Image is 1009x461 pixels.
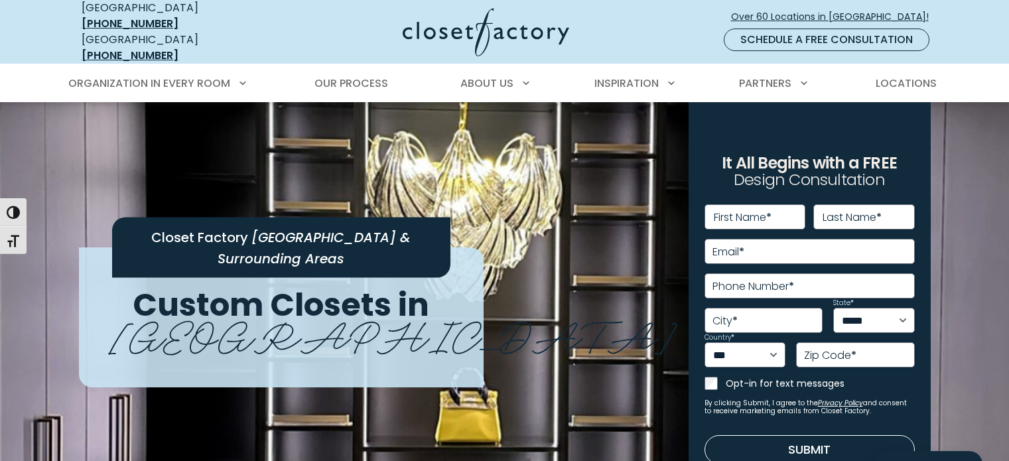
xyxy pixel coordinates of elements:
[712,247,744,257] label: Email
[82,16,178,31] a: [PHONE_NUMBER]
[712,316,738,326] label: City
[151,228,248,247] span: Closet Factory
[833,300,854,306] label: State
[731,10,939,24] span: Over 60 Locations in [GEOGRAPHIC_DATA]!
[804,350,856,361] label: Zip Code
[314,76,388,91] span: Our Process
[726,377,915,390] label: Opt-in for text messages
[82,48,178,63] a: [PHONE_NUMBER]
[59,65,951,102] nav: Primary Menu
[739,76,791,91] span: Partners
[823,212,882,223] label: Last Name
[714,212,772,223] label: First Name
[818,398,863,408] a: Privacy Policy
[594,76,659,91] span: Inspiration
[705,334,734,341] label: Country
[218,228,411,267] span: [GEOGRAPHIC_DATA] & Surrounding Areas
[734,169,885,191] span: Design Consultation
[68,76,230,91] span: Organization in Every Room
[109,302,677,363] span: [GEOGRAPHIC_DATA]
[460,76,513,91] span: About Us
[712,281,794,292] label: Phone Number
[82,32,274,64] div: [GEOGRAPHIC_DATA]
[730,5,940,29] a: Over 60 Locations in [GEOGRAPHIC_DATA]!
[133,283,429,327] span: Custom Closets in
[403,8,569,56] img: Closet Factory Logo
[724,29,929,51] a: Schedule a Free Consultation
[876,76,937,91] span: Locations
[705,399,915,415] small: By clicking Submit, I agree to the and consent to receive marketing emails from Closet Factory.
[722,152,897,174] span: It All Begins with a FREE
